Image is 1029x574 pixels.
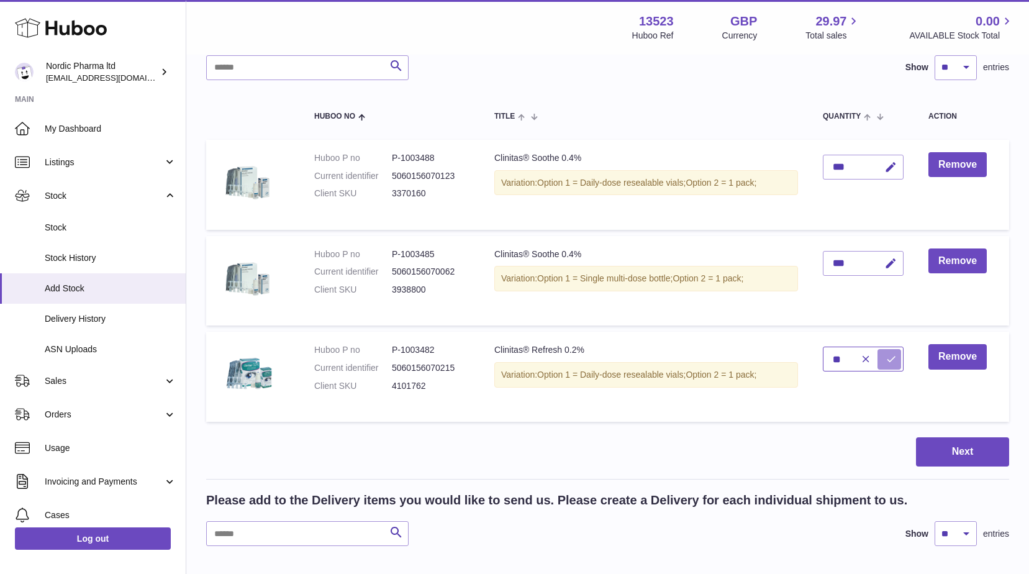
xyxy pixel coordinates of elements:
span: entries [983,61,1009,73]
span: Option 1 = Daily-dose resealable vials; [537,178,686,188]
dt: Client SKU [314,284,392,296]
img: Clinitas® Soothe 0.4% [219,152,281,214]
span: Option 1 = Daily-dose resealable vials; [537,370,686,380]
span: Title [494,112,515,121]
span: Option 2 = 1 pack; [686,178,756,188]
span: Orders [45,409,163,421]
button: Remove [928,248,987,274]
button: Remove [928,152,987,178]
span: Invoicing and Payments [45,476,163,488]
span: Option 2 = 1 pack; [673,273,743,283]
dd: 4101762 [392,380,469,392]
dt: Current identifier [314,170,392,182]
label: Show [905,528,928,540]
img: Clinitas® Soothe 0.4% [219,248,281,311]
a: 0.00 AVAILABLE Stock Total [909,13,1014,42]
span: Option 2 = 1 pack; [686,370,756,380]
img: Clinitas® Refresh 0.2% [219,344,281,406]
span: Quantity [823,112,861,121]
dt: Client SKU [314,188,392,199]
span: Option 1 = Single multi-dose bottle; [537,273,673,283]
dd: 5060156070123 [392,170,469,182]
dd: P-1003482 [392,344,469,356]
a: Log out [15,527,171,550]
span: 0.00 [976,13,1000,30]
dd: 3938800 [392,284,469,296]
h2: Please add to the Delivery items you would like to send us. Please create a Delivery for each ind... [206,492,907,509]
span: entries [983,528,1009,540]
dt: Client SKU [314,380,392,392]
div: Variation: [494,362,798,388]
dd: P-1003485 [392,248,469,260]
span: Delivery History [45,313,176,325]
strong: GBP [730,13,757,30]
span: [EMAIL_ADDRESS][DOMAIN_NAME] [46,73,183,83]
span: 29.97 [815,13,846,30]
td: Clinitas® Refresh 0.2% [482,332,810,422]
dt: Current identifier [314,362,392,374]
td: Clinitas® Soothe 0.4% [482,140,810,230]
strong: 13523 [639,13,674,30]
span: My Dashboard [45,123,176,135]
div: Variation: [494,266,798,291]
span: Stock History [45,252,176,264]
span: Listings [45,157,163,168]
dt: Huboo P no [314,248,392,260]
span: Stock [45,222,176,234]
div: Variation: [494,170,798,196]
span: Cases [45,509,176,521]
button: Remove [928,344,987,370]
div: Nordic Pharma ltd [46,60,158,84]
dd: P-1003488 [392,152,469,164]
button: Next [916,437,1009,467]
dt: Huboo P no [314,152,392,164]
span: AVAILABLE Stock Total [909,30,1014,42]
label: Show [905,61,928,73]
dd: 3370160 [392,188,469,199]
dd: 5060156070062 [392,266,469,278]
span: Add Stock [45,283,176,294]
span: Total sales [805,30,861,42]
span: Sales [45,375,163,387]
span: Stock [45,190,163,202]
span: Huboo no [314,112,355,121]
td: Clinitas® Soothe 0.4% [482,236,810,326]
div: Action [928,112,997,121]
img: chika.alabi@nordicpharma.com [15,63,34,81]
div: Huboo Ref [632,30,674,42]
span: ASN Uploads [45,344,176,355]
span: Usage [45,442,176,454]
dt: Current identifier [314,266,392,278]
a: 29.97 Total sales [805,13,861,42]
dt: Huboo P no [314,344,392,356]
dd: 5060156070215 [392,362,469,374]
div: Currency [722,30,758,42]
